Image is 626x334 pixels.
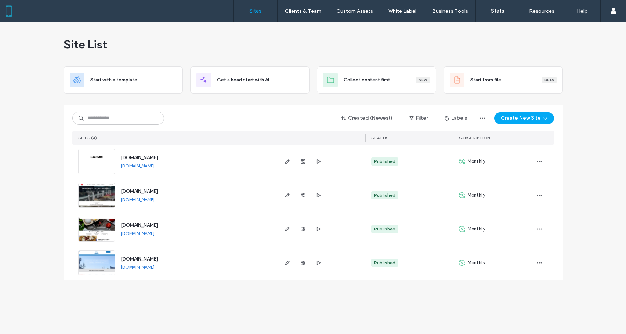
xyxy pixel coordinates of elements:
[121,163,155,168] a: [DOMAIN_NAME]
[121,264,155,270] a: [DOMAIN_NAME]
[336,8,373,14] label: Custom Assets
[335,112,399,124] button: Created (Newest)
[459,135,490,141] span: SUBSCRIPTION
[344,76,390,84] span: Collect content first
[64,37,107,52] span: Site List
[371,135,389,141] span: STATUS
[285,8,321,14] label: Clients & Team
[438,112,474,124] button: Labels
[542,77,557,83] div: Beta
[121,155,158,160] a: [DOMAIN_NAME]
[470,76,501,84] span: Start from file
[444,66,563,94] div: Start from fileBeta
[78,135,97,141] span: SITES (4)
[577,8,588,14] label: Help
[529,8,554,14] label: Resources
[374,192,395,199] div: Published
[402,112,435,124] button: Filter
[121,230,155,236] a: [DOMAIN_NAME]
[468,259,485,266] span: Monthly
[432,8,468,14] label: Business Tools
[121,256,158,262] a: [DOMAIN_NAME]
[249,8,262,14] label: Sites
[317,66,436,94] div: Collect content firstNew
[491,8,504,14] label: Stats
[64,66,183,94] div: Start with a template
[494,112,554,124] button: Create New Site
[374,259,395,266] div: Published
[468,158,485,165] span: Monthly
[388,8,416,14] label: White Label
[468,225,485,233] span: Monthly
[121,189,158,194] a: [DOMAIN_NAME]
[374,226,395,232] div: Published
[468,192,485,199] span: Monthly
[90,76,137,84] span: Start with a template
[121,197,155,202] a: [DOMAIN_NAME]
[217,76,269,84] span: Get a head start with AI
[374,158,395,165] div: Published
[416,77,430,83] div: New
[121,222,158,228] a: [DOMAIN_NAME]
[190,66,310,94] div: Get a head start with AI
